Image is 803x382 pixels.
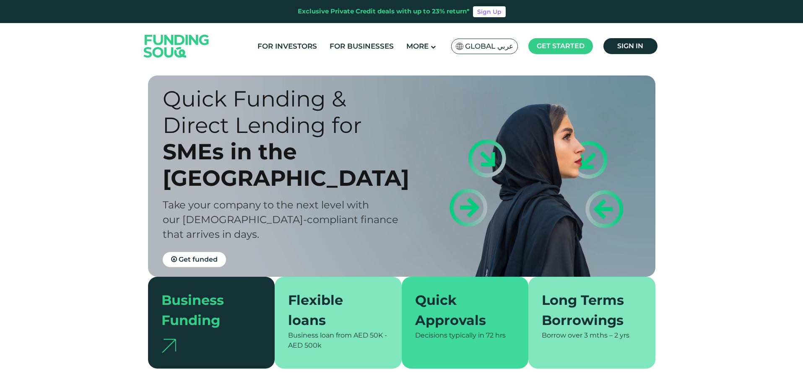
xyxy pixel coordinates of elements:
[415,331,484,339] span: Decisions typically in
[161,290,252,330] div: Business Funding
[179,255,218,263] span: Get funded
[486,331,506,339] span: 72 hrs
[415,290,505,330] div: Quick Approvals
[542,290,632,330] div: Long Terms Borrowings
[542,331,582,339] span: Borrow over
[135,25,218,67] img: Logo
[473,6,506,17] a: Sign Up
[537,42,585,50] span: Get started
[163,199,398,240] span: Take your company to the next level with our [DEMOGRAPHIC_DATA]-compliant finance that arrives in...
[255,39,319,53] a: For Investors
[298,7,470,16] div: Exclusive Private Credit deals with up to 23% return*
[406,42,429,50] span: More
[465,42,513,51] span: Global عربي
[163,252,226,267] a: Get funded
[163,86,416,138] div: Quick Funding & Direct Lending for
[584,331,629,339] span: 3 mths – 2 yrs
[456,43,463,50] img: SA Flag
[617,42,643,50] span: Sign in
[603,38,657,54] a: Sign in
[288,290,378,330] div: Flexible loans
[163,138,416,191] div: SMEs in the [GEOGRAPHIC_DATA]
[327,39,396,53] a: For Businesses
[288,331,352,339] span: Business loan from
[161,339,176,353] img: arrow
